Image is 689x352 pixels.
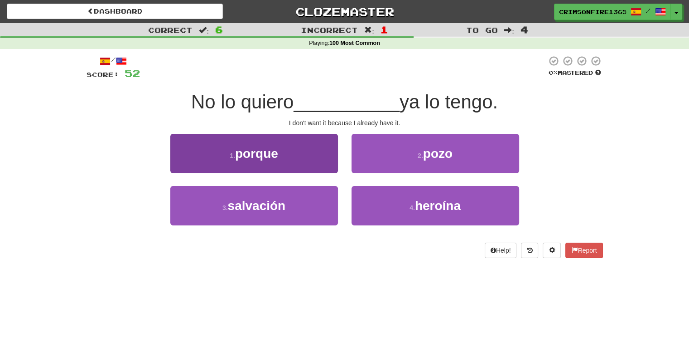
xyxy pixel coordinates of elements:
button: 3.salvación [170,186,338,225]
button: Report [565,243,602,258]
small: 3 . [222,204,228,211]
span: No lo quiero [191,91,294,112]
span: ya lo tengo. [400,91,498,112]
span: heroína [415,199,461,213]
span: 4 [520,24,528,35]
span: Score: [87,71,119,78]
small: 1 . [230,152,235,159]
span: pozo [423,147,453,161]
span: 52 [125,68,140,79]
a: Dashboard [7,4,223,19]
span: CrimsonFire1365 [559,8,626,16]
a: CrimsonFire1365 / [554,4,671,20]
div: / [87,55,140,67]
button: 1.porque [170,134,338,173]
span: : [199,26,209,34]
span: 1 [381,24,388,35]
span: : [364,26,374,34]
span: Incorrect [301,25,358,34]
a: Clozemaster [236,4,453,20]
span: 0 % [549,69,558,76]
span: __________ [294,91,400,112]
small: 4 . [410,204,415,211]
span: salvación [228,199,286,213]
button: Help! [485,243,517,258]
span: To go [466,25,498,34]
div: I don't want it because I already have it. [87,118,603,127]
span: Correct [148,25,193,34]
span: / [646,7,650,14]
button: Round history (alt+y) [521,243,538,258]
span: : [504,26,514,34]
div: Mastered [547,69,603,77]
small: 2 . [418,152,423,159]
span: 6 [215,24,223,35]
span: porque [235,147,278,161]
button: 2.pozo [352,134,519,173]
button: 4.heroína [352,186,519,225]
strong: 100 Most Common [329,40,380,46]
